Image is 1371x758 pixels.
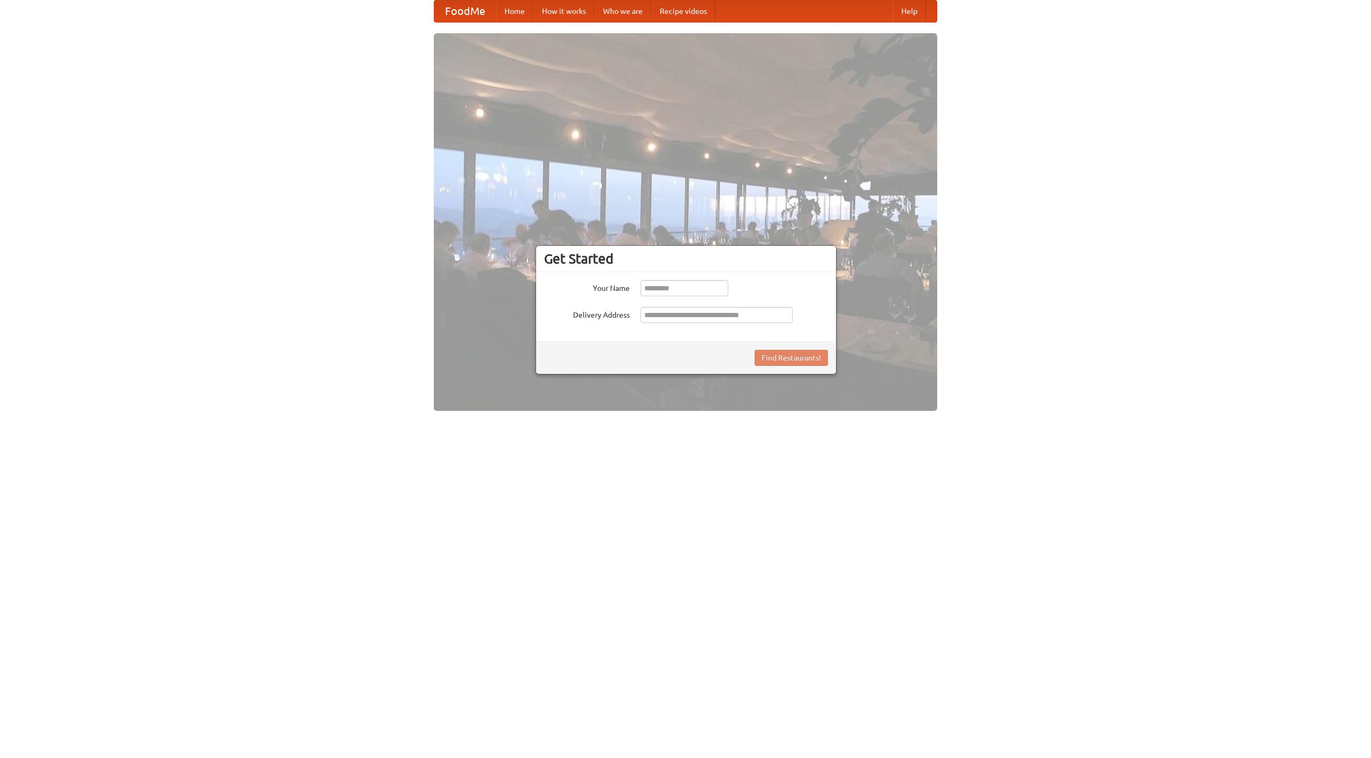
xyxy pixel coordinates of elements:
a: Recipe videos [651,1,715,22]
h3: Get Started [544,251,828,267]
a: Who we are [594,1,651,22]
a: Home [496,1,533,22]
a: How it works [533,1,594,22]
button: Find Restaurants! [755,350,828,366]
label: Delivery Address [544,307,630,320]
a: Help [893,1,926,22]
label: Your Name [544,280,630,294]
a: FoodMe [434,1,496,22]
